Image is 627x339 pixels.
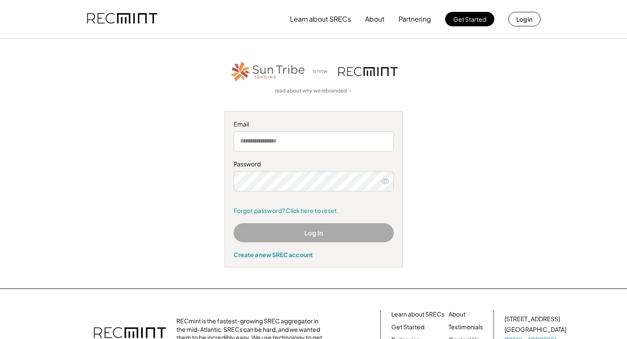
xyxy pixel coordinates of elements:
[445,12,494,26] button: Get Started
[504,315,560,323] div: [STREET_ADDRESS]
[234,251,394,258] div: Create a new SREC account
[290,11,351,28] button: Learn about SRECs
[310,68,334,75] div: is now
[508,12,541,26] button: Log in
[504,325,566,334] div: [GEOGRAPHIC_DATA]
[275,87,353,95] a: read about why we rebranded →
[234,120,394,129] div: Email
[449,310,465,319] a: About
[87,5,157,34] img: recmint-logotype%403x.png
[230,60,306,83] img: STT_Horizontal_Logo%2B-%2BColor.png
[391,310,444,319] a: Learn about SRECs
[449,323,483,331] a: Testimonials
[391,323,424,331] a: Get Started
[234,223,394,242] button: Log In
[365,11,385,28] button: About
[234,160,394,168] div: Password
[234,207,394,215] a: Forgot password? Click here to reset.
[338,67,398,76] img: recmint-logotype%403x.png
[398,11,431,28] button: Partnering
